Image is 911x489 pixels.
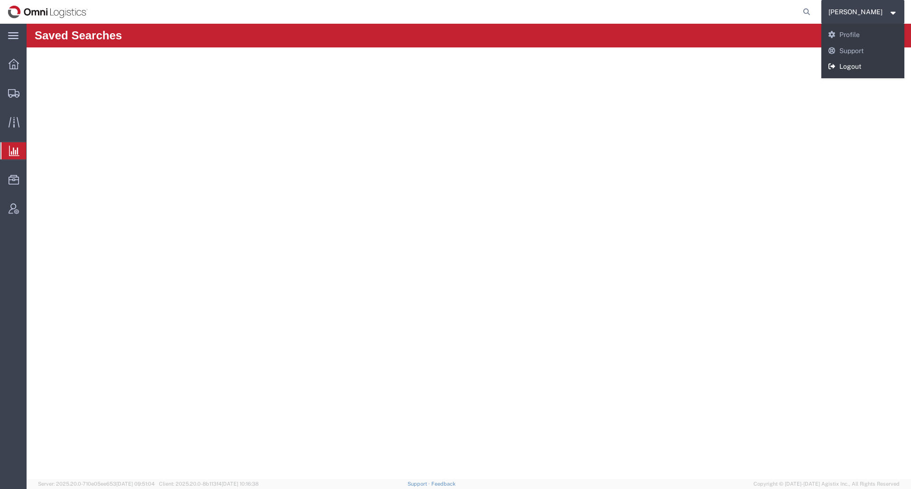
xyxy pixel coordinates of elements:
span: [DATE] 09:51:04 [116,481,155,487]
span: Copyright © [DATE]-[DATE] Agistix Inc., All Rights Reserved [753,480,900,488]
a: Logout [821,59,905,75]
span: [DATE] 10:16:38 [222,481,259,487]
button: [PERSON_NAME] [828,6,898,18]
span: Rick Batia [828,7,883,17]
span: Server: 2025.20.0-710e05ee653 [38,481,155,487]
a: Support [821,43,905,59]
span: Client: 2025.20.0-8b113f4 [159,481,259,487]
img: logo [7,5,89,19]
iframe: To enrich screen reader interactions, please activate Accessibility in Grammarly extension settings [27,24,911,479]
a: Feedback [431,481,455,487]
a: Profile [821,27,905,43]
a: Support [408,481,431,487]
